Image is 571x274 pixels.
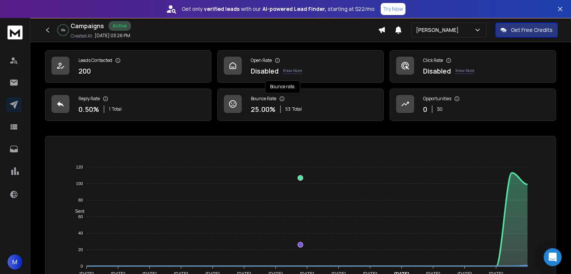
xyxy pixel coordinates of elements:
[45,50,211,83] a: Leads Contacted200
[217,50,384,83] a: Open RateDisabledKnow More
[108,21,131,31] div: Active
[262,5,326,13] strong: AI-powered Lead Finder,
[78,198,83,202] tspan: 80
[78,57,112,63] p: Leads Contacted
[390,89,556,121] a: Opportunities0$0
[8,26,23,39] img: logo
[95,33,130,39] p: [DATE] 03:26 PM
[423,57,443,63] p: Click Rate
[251,57,272,63] p: Open Rate
[511,26,553,34] p: Get Free Credits
[423,66,451,76] p: Disabled
[182,5,375,13] p: Get only with our starting at $22/mo
[78,214,83,219] tspan: 60
[251,66,279,76] p: Disabled
[45,89,211,121] a: Reply Rate0.50%1Total
[61,28,65,32] p: 0 %
[78,247,83,252] tspan: 20
[285,106,291,112] span: 53
[69,209,84,214] span: Sent
[112,106,122,112] span: Total
[251,96,276,102] p: Bounce Rate
[76,181,83,186] tspan: 100
[423,96,451,102] p: Opportunities
[423,104,427,114] p: 0
[78,231,83,235] tspan: 40
[283,68,302,74] p: Know More
[383,5,403,13] p: Try Now
[381,3,405,15] button: Try Now
[437,106,443,112] p: $ 0
[204,5,240,13] strong: verified leads
[71,21,104,30] h1: Campaigns
[76,165,83,169] tspan: 120
[8,254,23,269] button: M
[455,68,474,74] p: Know More
[78,66,91,76] p: 200
[270,84,295,90] p: Bounce rate.
[495,23,558,38] button: Get Free Credits
[81,264,83,268] tspan: 0
[78,96,100,102] p: Reply Rate
[71,33,93,39] p: Created At:
[390,50,556,83] a: Click RateDisabledKnow More
[292,106,302,112] span: Total
[544,248,562,266] div: Open Intercom Messenger
[416,26,462,34] p: [PERSON_NAME]
[217,89,384,121] a: Bounce Rate25.00%53Total
[251,104,276,114] p: 25.00 %
[78,104,99,114] p: 0.50 %
[109,106,110,112] span: 1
